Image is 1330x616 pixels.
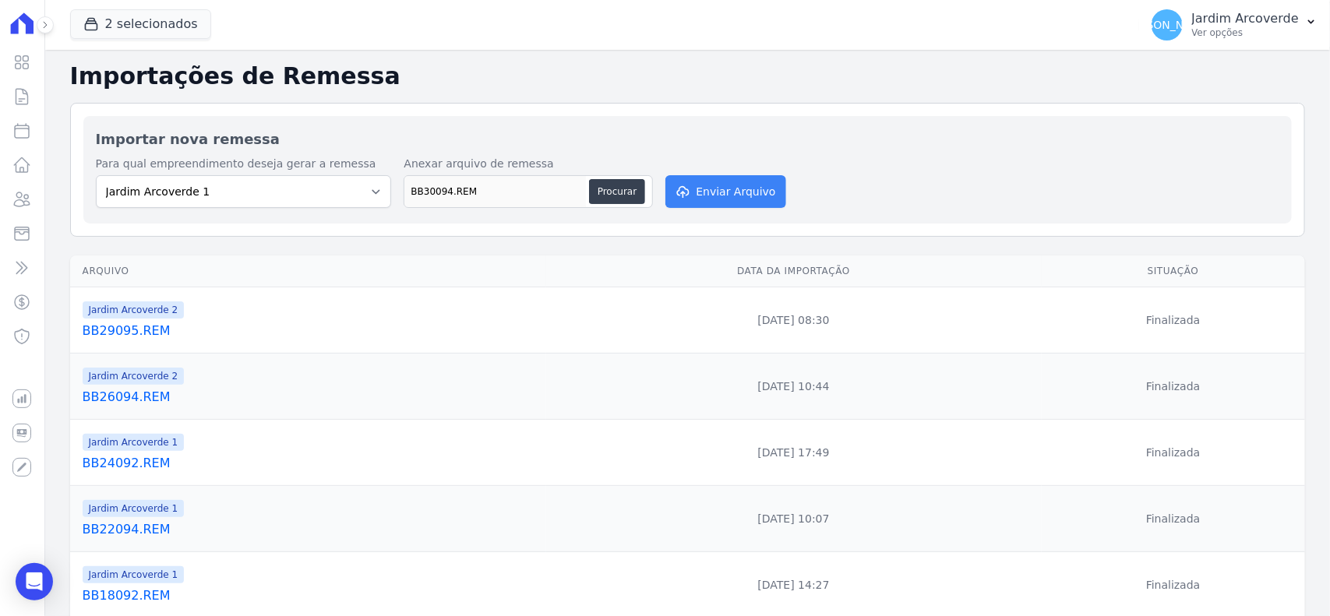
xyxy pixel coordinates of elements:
[589,179,645,204] button: Procurar
[96,128,1279,150] h2: Importar nova remessa
[1192,26,1299,39] p: Ver opções
[1121,19,1212,30] span: [PERSON_NAME]
[83,520,540,539] a: BB22094.REM
[83,388,540,407] a: BB26094.REM
[16,563,53,600] div: Open Intercom Messenger
[70,255,546,287] th: Arquivo
[83,368,185,385] span: Jardim Arcoverde 2
[1139,3,1330,47] button: [PERSON_NAME] Jardim Arcoverde Ver opções
[1042,255,1305,287] th: Situação
[70,62,1305,90] h2: Importações de Remessa
[83,434,185,451] span: Jardim Arcoverde 1
[96,156,392,172] label: Para qual empreendimento deseja gerar a remessa
[83,322,540,340] a: BB29095.REM
[546,420,1042,486] td: [DATE] 17:49
[665,175,785,208] button: Enviar Arquivo
[83,566,185,583] span: Jardim Arcoverde 1
[83,301,185,319] span: Jardim Arcoverde 2
[83,500,185,517] span: Jardim Arcoverde 1
[546,486,1042,552] td: [DATE] 10:07
[1192,11,1299,26] p: Jardim Arcoverde
[83,586,540,605] a: BB18092.REM
[1042,486,1305,552] td: Finalizada
[404,156,653,172] label: Anexar arquivo de remessa
[70,9,211,39] button: 2 selecionados
[1042,420,1305,486] td: Finalizada
[546,287,1042,354] td: [DATE] 08:30
[83,454,540,473] a: BB24092.REM
[546,354,1042,420] td: [DATE] 10:44
[1042,287,1305,354] td: Finalizada
[1042,354,1305,420] td: Finalizada
[546,255,1042,287] th: Data da Importação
